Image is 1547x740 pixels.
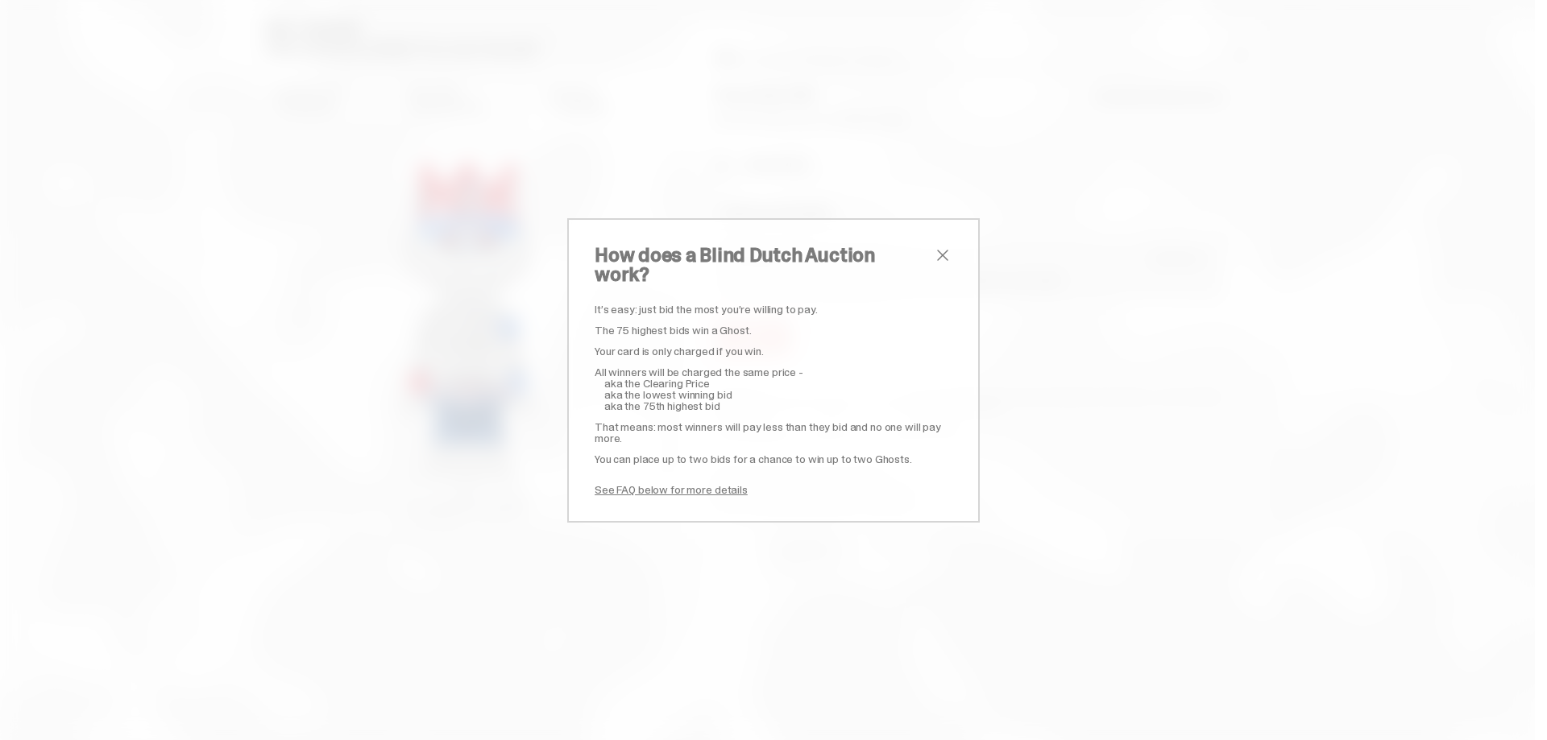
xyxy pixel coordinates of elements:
p: It’s easy: just bid the most you’re willing to pay. [595,304,952,315]
span: aka the Clearing Price [604,376,710,391]
span: aka the 75th highest bid [604,399,720,413]
h2: How does a Blind Dutch Auction work? [595,246,933,284]
p: That means: most winners will pay less than they bid and no one will pay more. [595,421,952,444]
button: close [933,246,952,265]
p: The 75 highest bids win a Ghost. [595,325,952,336]
p: Your card is only charged if you win. [595,345,952,357]
p: You can place up to two bids for a chance to win up to two Ghosts. [595,453,952,465]
p: All winners will be charged the same price - [595,366,952,378]
span: aka the lowest winning bid [604,387,732,402]
a: See FAQ below for more details [595,482,748,497]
